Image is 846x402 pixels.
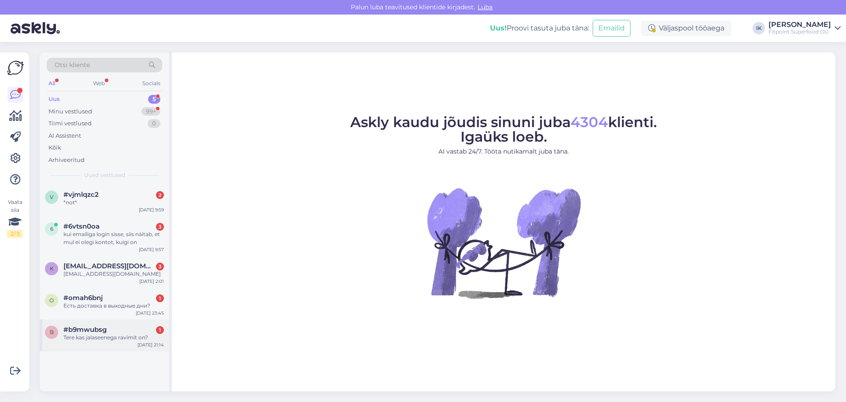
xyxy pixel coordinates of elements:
[156,223,164,231] div: 3
[593,20,631,37] button: Emailid
[7,60,24,76] img: Askly Logo
[141,78,162,89] div: Socials
[48,95,60,104] div: Uus
[91,78,107,89] div: Web
[48,107,92,116] div: Minu vestlused
[571,113,608,131] span: 4304
[156,191,164,199] div: 2
[490,23,589,34] div: Proovi tasuta juba täna:
[424,163,583,322] img: No Chat active
[50,329,54,335] span: b
[156,294,164,302] div: 1
[768,21,831,28] div: [PERSON_NAME]
[139,278,164,285] div: [DATE] 2:01
[50,194,53,200] span: v
[47,78,57,89] div: All
[141,107,160,116] div: 99+
[49,297,54,304] span: o
[63,262,155,270] span: kjuslnjrv@gmail.com
[84,171,125,179] span: Uued vestlused
[63,326,107,334] span: #b9mwubsg
[63,334,164,342] div: Tere kas jalaseenega ravimit on?
[48,143,61,152] div: Kõik
[48,131,81,140] div: AI Assistent
[136,310,164,316] div: [DATE] 23:45
[156,326,164,334] div: 1
[139,246,164,253] div: [DATE] 9:57
[490,24,507,32] b: Uus!
[137,342,164,348] div: [DATE] 21:14
[148,119,160,128] div: 0
[63,230,164,246] div: kui emailiga login sisse, siis näitab, et mul ei olegi kontot, kuigi on
[63,294,103,302] span: #omah6bnj
[768,21,841,35] a: [PERSON_NAME]Fitpoint Superfood OÜ
[139,207,164,213] div: [DATE] 9:59
[7,198,23,238] div: Vaata siia
[50,265,54,272] span: k
[55,60,90,70] span: Otsi kliente
[156,263,164,271] div: 3
[641,20,731,36] div: Väljaspool tööaega
[48,156,85,165] div: Arhiveeritud
[63,222,100,230] span: #6vtsn0oa
[7,230,23,238] div: 2 / 3
[63,270,164,278] div: [EMAIL_ADDRESS][DOMAIN_NAME]
[753,22,765,34] div: IK
[350,147,657,156] p: AI vastab 24/7. Tööta nutikamalt juba täna.
[48,119,92,128] div: Tiimi vestlused
[148,95,160,104] div: 5
[63,191,99,199] span: #vjmlqzc2
[63,302,164,310] div: Есть доставка в выходные дни?
[768,28,831,35] div: Fitpoint Superfood OÜ
[475,3,495,11] span: Luba
[50,225,53,232] span: 6
[350,113,657,145] span: Askly kaudu jõudis sinuni juba klienti. Igaüks loeb.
